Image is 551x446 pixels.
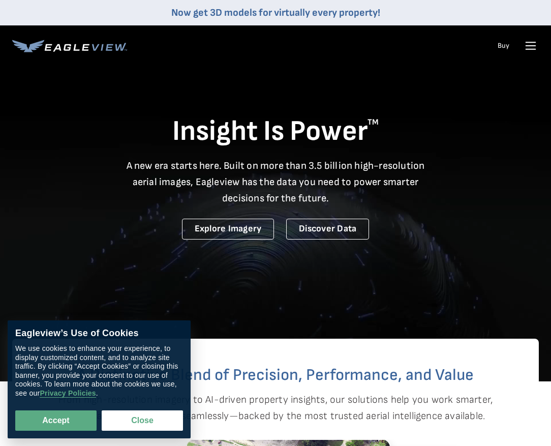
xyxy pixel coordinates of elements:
p: From high-resolution imagery to AI-driven property insights, our solutions help you work smarter,... [58,392,493,424]
button: Accept [15,410,97,431]
a: Privacy Policies [40,389,96,398]
p: A new era starts here. Built on more than 3.5 billion high-resolution aerial images, Eagleview ha... [120,158,431,206]
div: Eagleview’s Use of Cookies [15,328,183,339]
sup: TM [368,117,379,127]
a: Now get 3D models for virtually every property! [171,7,380,19]
a: Explore Imagery [182,219,274,240]
a: Discover Data [286,219,369,240]
button: Close [102,410,183,431]
h2: A Distinctive Blend of Precision, Performance, and Value [53,367,498,383]
div: We use cookies to enhance your experience, to display customized content, and to analyze site tra... [15,344,183,398]
h1: Insight Is Power [12,114,539,150]
a: Buy [498,41,509,50]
